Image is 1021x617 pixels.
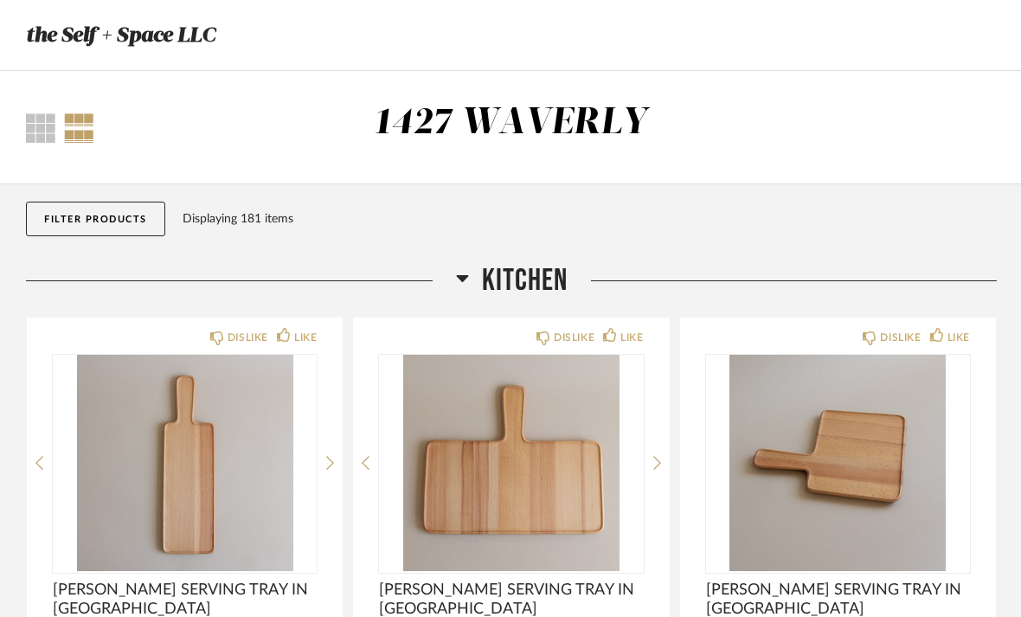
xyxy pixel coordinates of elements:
[880,329,921,346] div: DISLIKE
[620,329,643,346] div: LIKE
[26,202,165,236] button: Filter Products
[554,329,594,346] div: DISLIKE
[947,329,970,346] div: LIKE
[26,19,215,52] h3: the Self + Space LLC
[228,329,268,346] div: DISLIKE
[379,355,643,571] img: undefined
[294,329,317,346] div: LIKE
[183,209,989,228] div: Displaying 181 items
[706,355,970,571] img: undefined
[482,262,568,299] span: Kitchen
[375,105,647,141] div: 1427 WAVERLY
[53,355,317,571] img: undefined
